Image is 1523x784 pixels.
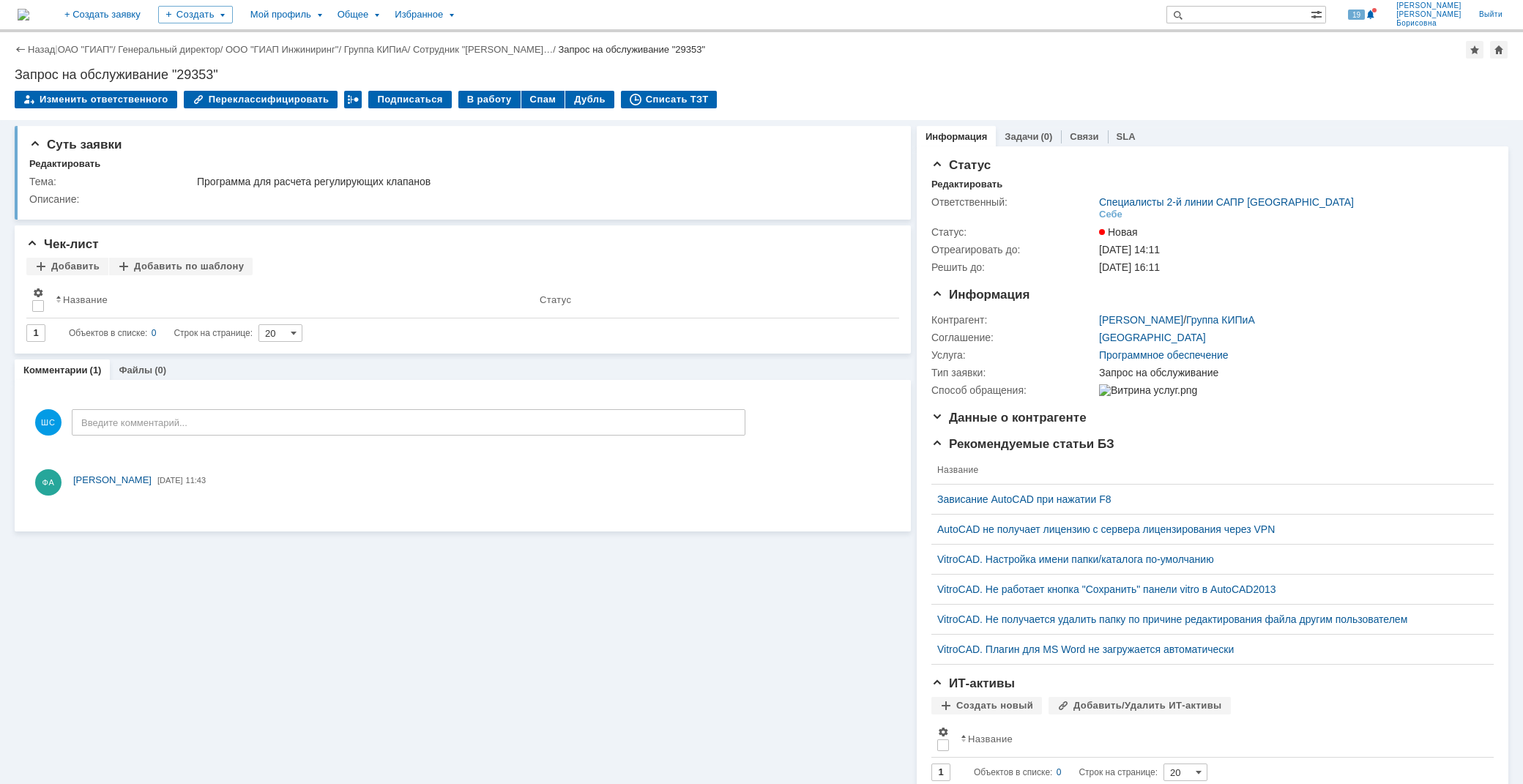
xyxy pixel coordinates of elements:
span: [PERSON_NAME] [73,474,152,485]
span: ШС [35,409,62,436]
div: Запрос на обслуживание "29353" [558,44,705,55]
a: Сотрудник "[PERSON_NAME]… [413,44,553,55]
div: Название [63,294,108,305]
span: Настройки [937,726,949,738]
span: 19 [1348,10,1365,20]
div: (0) [154,365,166,376]
a: Специалисты 2-й линии САПР [GEOGRAPHIC_DATA] [1099,196,1354,208]
div: Добавить в избранное [1466,41,1483,59]
span: [DATE] 14:11 [1099,244,1160,255]
div: Тема: [29,176,194,187]
a: ОАО "ГИАП" [58,44,113,55]
div: 0 [152,324,157,342]
div: Запрос на обслуживание [1099,367,1485,378]
div: / [58,44,119,55]
th: Название [50,281,534,318]
div: Решить до: [931,261,1096,273]
span: Статус [931,158,991,172]
a: Генеральный директор [118,44,220,55]
a: Группа КИПиА [344,44,408,55]
div: / [344,44,413,55]
a: [GEOGRAPHIC_DATA] [1099,332,1206,343]
a: VitroCAD. Не работает кнопка "Сохранить" панели vitro в AutoCAD2013 [937,583,1476,595]
th: Название [931,456,1482,485]
a: VitroCAD. Не получается удалить папку по причине редактирования файла другим пользователем [937,613,1476,625]
div: Работа с массовостью [344,91,362,108]
div: Название [968,733,1013,744]
span: [PERSON_NAME] [1396,10,1461,19]
a: ООО "ГИАП Инжиниринг" [226,44,338,55]
div: (0) [1040,131,1052,142]
div: Ответственный: [931,196,1096,208]
span: Расширенный поиск [1311,7,1325,20]
div: Тип заявки: [931,367,1096,378]
i: Строк на странице: [69,324,253,342]
a: Комментарии [23,365,88,376]
span: Информация [931,288,1029,302]
div: Запрос на обслуживание "29353" [15,67,1508,82]
div: | [55,43,57,54]
span: Объектов в списке: [69,328,147,338]
div: Статус [540,294,571,305]
img: logo [18,9,29,20]
a: Информация [926,131,987,142]
div: Описание: [29,193,890,205]
th: Статус [534,281,887,318]
a: Группа КИПиА [1186,314,1255,326]
div: Способ обращения: [931,384,1096,396]
div: Соглашение: [931,332,1096,343]
a: AutoCAD не получает лицензию с сервера лицензирования через VPN [937,523,1476,535]
div: Редактировать [29,158,100,170]
span: Суть заявки [29,138,122,152]
th: Название [955,720,1482,758]
a: Зависание AutoCAD при нажатии F8 [937,493,1476,505]
div: Программа для расчета регулирующих клапанов [197,176,887,187]
div: / [413,44,559,55]
a: Задачи [1005,131,1038,142]
a: Программное обеспечение [1099,349,1229,361]
div: Сделать домашней страницей [1490,41,1508,59]
a: Назад [28,44,55,55]
div: / [1099,314,1255,326]
span: Настройки [32,287,44,299]
span: [DATE] 16:11 [1099,261,1160,273]
a: VitroCAD. Настройка имени папки/каталога по-умолчанию [937,553,1476,565]
span: Борисовна [1396,19,1461,28]
i: Строк на странице: [974,764,1158,781]
a: SLA [1117,131,1136,142]
div: / [226,44,344,55]
span: Новая [1099,226,1138,238]
span: Рекомендуемые статьи БЗ [931,437,1114,451]
span: [PERSON_NAME] [1396,1,1461,10]
div: Редактировать [931,179,1002,190]
div: 0 [1057,764,1062,781]
div: Отреагировать до: [931,244,1096,255]
a: [PERSON_NAME] [1099,314,1183,326]
span: Чек-лист [26,237,99,251]
div: Статус: [931,226,1096,238]
a: VitroCAD. Плагин для MS Word не загружается автоматически [937,643,1476,655]
div: Контрагент: [931,314,1096,326]
a: [PERSON_NAME] [73,473,152,488]
div: / [118,44,226,55]
div: Услуга: [931,349,1096,361]
span: 11:43 [186,476,206,485]
a: Связи [1070,131,1098,142]
img: Витрина услуг.png [1099,384,1197,396]
span: Данные о контрагенте [931,411,1087,425]
a: Файлы [119,365,152,376]
a: Перейти на домашнюю страницу [18,9,29,20]
span: [DATE] [157,476,183,485]
span: Объектов в списке: [974,767,1052,777]
div: (1) [90,365,102,376]
div: Себе [1099,209,1122,220]
div: Создать [158,6,233,23]
span: ИТ-активы [931,676,1015,690]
